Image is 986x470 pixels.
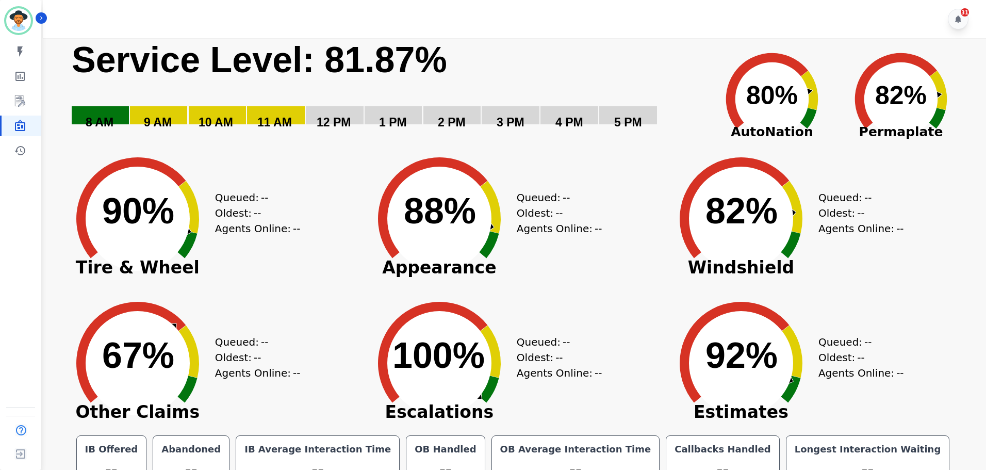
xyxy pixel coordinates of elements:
[517,205,594,221] div: Oldest:
[404,191,476,231] text: 88%
[818,334,896,350] div: Queued:
[818,350,896,365] div: Oldest:
[72,40,447,80] text: Service Level: 81.87%
[517,334,594,350] div: Queued:
[595,221,602,236] span: --
[705,191,778,231] text: 82%
[83,442,140,457] div: IB Offered
[517,365,604,381] div: Agents Online:
[896,365,903,381] span: --
[379,116,407,129] text: 1 PM
[517,190,594,205] div: Queued:
[864,334,872,350] span: --
[563,190,570,205] span: --
[102,335,174,376] text: 67%
[215,365,303,381] div: Agents Online:
[664,263,818,273] span: Windshield
[595,365,602,381] span: --
[818,205,896,221] div: Oldest:
[60,263,215,273] span: Tire & Wheel
[254,205,261,221] span: --
[6,8,31,33] img: Bordered avatar
[215,205,292,221] div: Oldest:
[317,116,351,129] text: 12 PM
[413,442,478,457] div: OB Handled
[818,365,906,381] div: Agents Online:
[705,335,778,376] text: 92%
[555,116,583,129] text: 4 PM
[86,116,113,129] text: 8 AM
[242,442,393,457] div: IB Average Interaction Time
[875,81,927,110] text: 82%
[857,350,864,365] span: --
[864,190,872,205] span: --
[555,205,563,221] span: --
[199,116,233,129] text: 10 AM
[746,81,798,110] text: 80%
[517,350,594,365] div: Oldest:
[159,442,223,457] div: Abandoned
[215,221,303,236] div: Agents Online:
[896,221,903,236] span: --
[60,407,215,417] span: Other Claims
[254,350,261,365] span: --
[708,122,836,142] span: AutoNation
[961,8,969,17] div: 31
[362,263,517,273] span: Appearance
[71,38,705,144] svg: Service Level: 0%
[818,221,906,236] div: Agents Online:
[672,442,773,457] div: Callbacks Handled
[438,116,466,129] text: 2 PM
[362,407,517,417] span: Escalations
[563,334,570,350] span: --
[257,116,292,129] text: 11 AM
[517,221,604,236] div: Agents Online:
[261,190,268,205] span: --
[293,365,300,381] span: --
[498,442,653,457] div: OB Average Interaction Time
[857,205,864,221] span: --
[293,221,300,236] span: --
[614,116,642,129] text: 5 PM
[215,350,292,365] div: Oldest:
[664,407,818,417] span: Estimates
[215,190,292,205] div: Queued:
[392,335,485,376] text: 100%
[818,190,896,205] div: Queued:
[215,334,292,350] div: Queued:
[836,122,965,142] span: Permaplate
[793,442,943,457] div: Longest Interaction Waiting
[102,191,174,231] text: 90%
[261,334,268,350] span: --
[555,350,563,365] span: --
[144,116,172,129] text: 9 AM
[497,116,524,129] text: 3 PM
